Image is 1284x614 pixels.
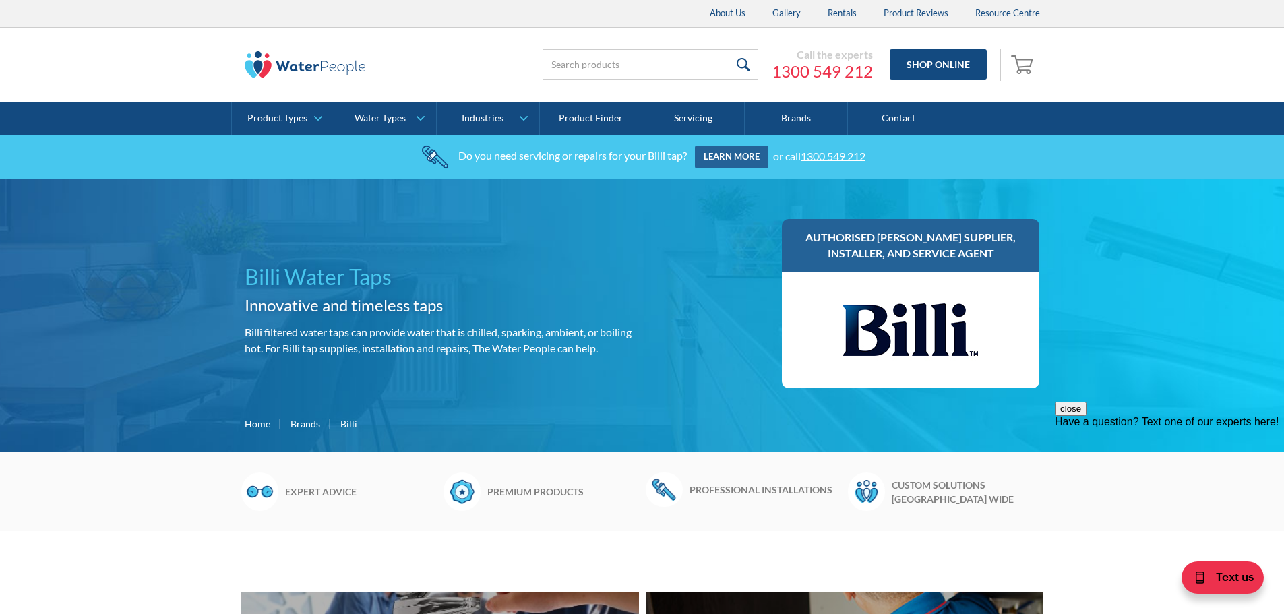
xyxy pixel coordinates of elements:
[327,415,334,431] div: |
[540,102,642,135] a: Product Finder
[245,51,366,78] img: The Water People
[892,478,1043,506] h6: Custom solutions [GEOGRAPHIC_DATA] wide
[291,417,320,431] a: Brands
[340,417,357,431] div: Billi
[1011,53,1037,75] img: shopping cart
[543,49,758,80] input: Search products
[277,415,284,431] div: |
[245,261,637,293] h1: Billi Water Taps
[487,485,639,499] h6: Premium products
[247,113,307,124] div: Product Types
[690,483,841,497] h6: Professional installations
[695,146,768,168] a: Learn more
[355,113,406,124] div: Water Types
[462,113,503,124] div: Industries
[458,149,687,162] div: Do you need servicing or repairs for your Billi tap?
[245,293,637,317] h2: Innovative and timeless taps
[890,49,987,80] a: Shop Online
[285,485,437,499] h6: Expert advice
[437,102,539,135] a: Industries
[773,149,865,162] div: or call
[642,102,745,135] a: Servicing
[848,472,885,510] img: Waterpeople Symbol
[245,417,270,431] a: Home
[1055,402,1284,563] iframe: podium webchat widget prompt
[334,102,436,135] a: Water Types
[745,102,847,135] a: Brands
[646,472,683,506] img: Wrench
[795,229,1027,262] h3: Authorised [PERSON_NAME] supplier, installer, and service agent
[232,102,334,135] a: Product Types
[1149,547,1284,614] iframe: podium webchat widget bubble
[444,472,481,510] img: Badge
[843,285,978,375] img: Billi
[772,61,873,82] a: 1300 549 212
[241,472,278,510] img: Glasses
[245,324,637,357] p: Billi filtered water taps can provide water that is chilled, sparking, ambient, or boiling hot. F...
[772,48,873,61] div: Call the experts
[848,102,950,135] a: Contact
[801,149,865,162] a: 1300 549 212
[1008,49,1040,81] a: Open empty cart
